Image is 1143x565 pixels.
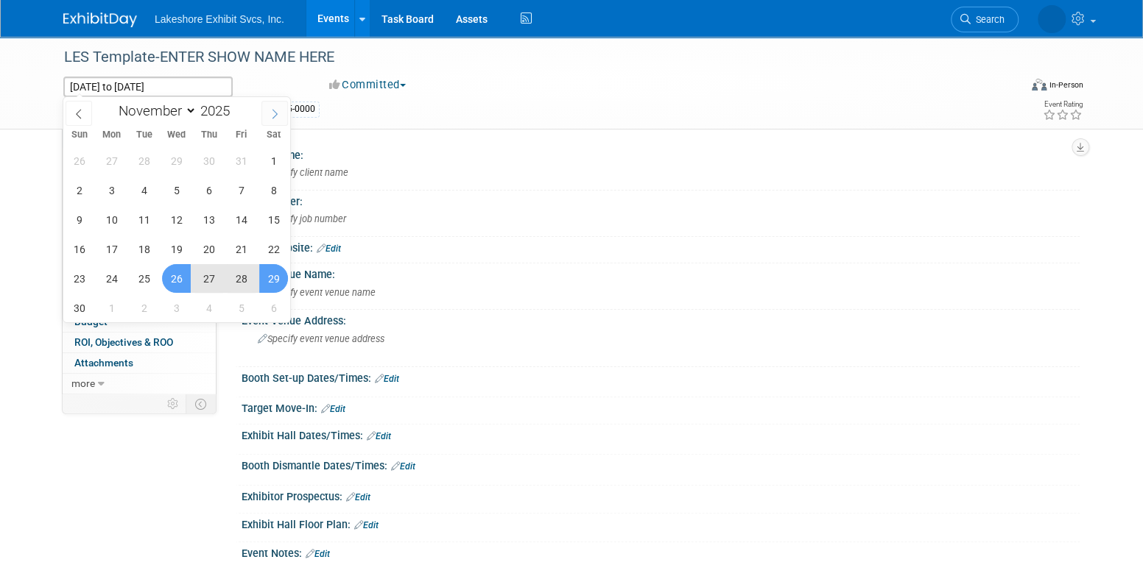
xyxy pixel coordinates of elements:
[97,235,126,263] span: November 17, 2025
[259,205,288,234] span: November 15, 2025
[1049,79,1083,90] div: In-Person
[162,235,191,263] span: November 19, 2025
[1032,79,1047,90] img: Format-Inperson.png
[242,397,1080,416] div: Target Move-In:
[258,333,384,344] span: Specify event venue address
[97,264,126,293] span: November 24, 2025
[63,333,216,352] a: ROI, Objectives & ROO
[112,102,197,120] select: Month
[194,264,223,293] span: November 27, 2025
[71,377,95,389] span: more
[259,235,288,263] span: November 22, 2025
[65,264,94,293] span: November 23, 2025
[242,191,1080,209] div: Job Number:
[306,549,330,559] a: Edit
[227,294,256,322] span: December 5, 2025
[65,205,94,234] span: November 9, 2025
[391,461,415,472] a: Edit
[194,176,223,205] span: November 6, 2025
[324,77,412,93] button: Committed
[97,294,126,322] span: December 1, 2025
[971,14,1005,25] span: Search
[258,167,348,178] span: Specify client name
[258,287,376,298] span: Specify event venue name
[96,130,128,140] span: Mon
[162,205,191,234] span: November 12, 2025
[162,146,191,175] span: October 29, 2025
[193,130,225,140] span: Thu
[162,294,191,322] span: December 3, 2025
[128,130,161,140] span: Tue
[375,374,399,384] a: Edit
[130,205,158,234] span: November 11, 2025
[258,130,290,140] span: Sat
[63,13,137,27] img: ExhibitDay
[130,294,158,322] span: December 2, 2025
[1043,101,1083,108] div: Event Rating
[194,294,223,322] span: December 4, 2025
[321,404,345,414] a: Edit
[227,205,256,234] span: November 14, 2025
[227,146,256,175] span: October 31, 2025
[354,520,379,530] a: Edit
[259,294,288,322] span: December 6, 2025
[242,424,1080,444] div: Exhibit Hall Dates/Times:
[74,336,173,348] span: ROI, Objectives & ROO
[63,77,233,97] input: Event Start Date - End Date
[259,146,288,175] span: November 1, 2025
[242,263,1080,282] div: Event Venue Name:
[242,237,1080,256] div: Event Website:
[97,176,126,205] span: November 3, 2025
[225,130,258,140] span: Fri
[65,176,94,205] span: November 2, 2025
[259,176,288,205] span: November 8, 2025
[317,244,341,254] a: Edit
[1038,5,1066,33] img: MICHELLE MOYA
[242,455,1080,474] div: Booth Dismantle Dates/Times:
[130,264,158,293] span: November 25, 2025
[186,394,217,413] td: Toggle Event Tabs
[259,264,288,293] span: November 29, 2025
[227,176,256,205] span: November 7, 2025
[63,353,216,373] a: Attachments
[63,374,216,394] a: more
[155,13,284,25] span: Lakeshore Exhibit Svcs, Inc.
[197,102,241,119] input: Year
[162,176,191,205] span: November 5, 2025
[63,130,96,140] span: Sun
[130,146,158,175] span: October 28, 2025
[258,213,346,224] span: Specify job number
[161,130,193,140] span: Wed
[63,312,216,332] a: Budget
[74,357,133,369] span: Attachments
[242,514,1080,533] div: Exhibit Hall Floor Plan:
[130,235,158,263] span: November 18, 2025
[951,7,1019,32] a: Search
[130,176,158,205] span: November 4, 2025
[346,492,370,502] a: Edit
[278,102,320,117] div: 25-0000
[242,310,1080,328] div: Event Venue Address:
[242,367,1080,386] div: Booth Set-up Dates/Times:
[367,431,391,441] a: Edit
[65,146,94,175] span: October 26, 2025
[59,44,996,71] div: LES Template-ENTER SHOW NAME HERE
[97,205,126,234] span: November 10, 2025
[194,205,223,234] span: November 13, 2025
[194,146,223,175] span: October 30, 2025
[194,235,223,263] span: November 20, 2025
[242,542,1080,561] div: Event Notes:
[227,235,256,263] span: November 21, 2025
[932,77,1083,99] div: Event Format
[242,486,1080,505] div: Exhibitor Prospectus:
[162,264,191,293] span: November 26, 2025
[161,394,186,413] td: Personalize Event Tab Strip
[65,235,94,263] span: November 16, 2025
[242,144,1080,163] div: Client Name:
[227,264,256,293] span: November 28, 2025
[65,294,94,322] span: November 30, 2025
[97,146,126,175] span: October 27, 2025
